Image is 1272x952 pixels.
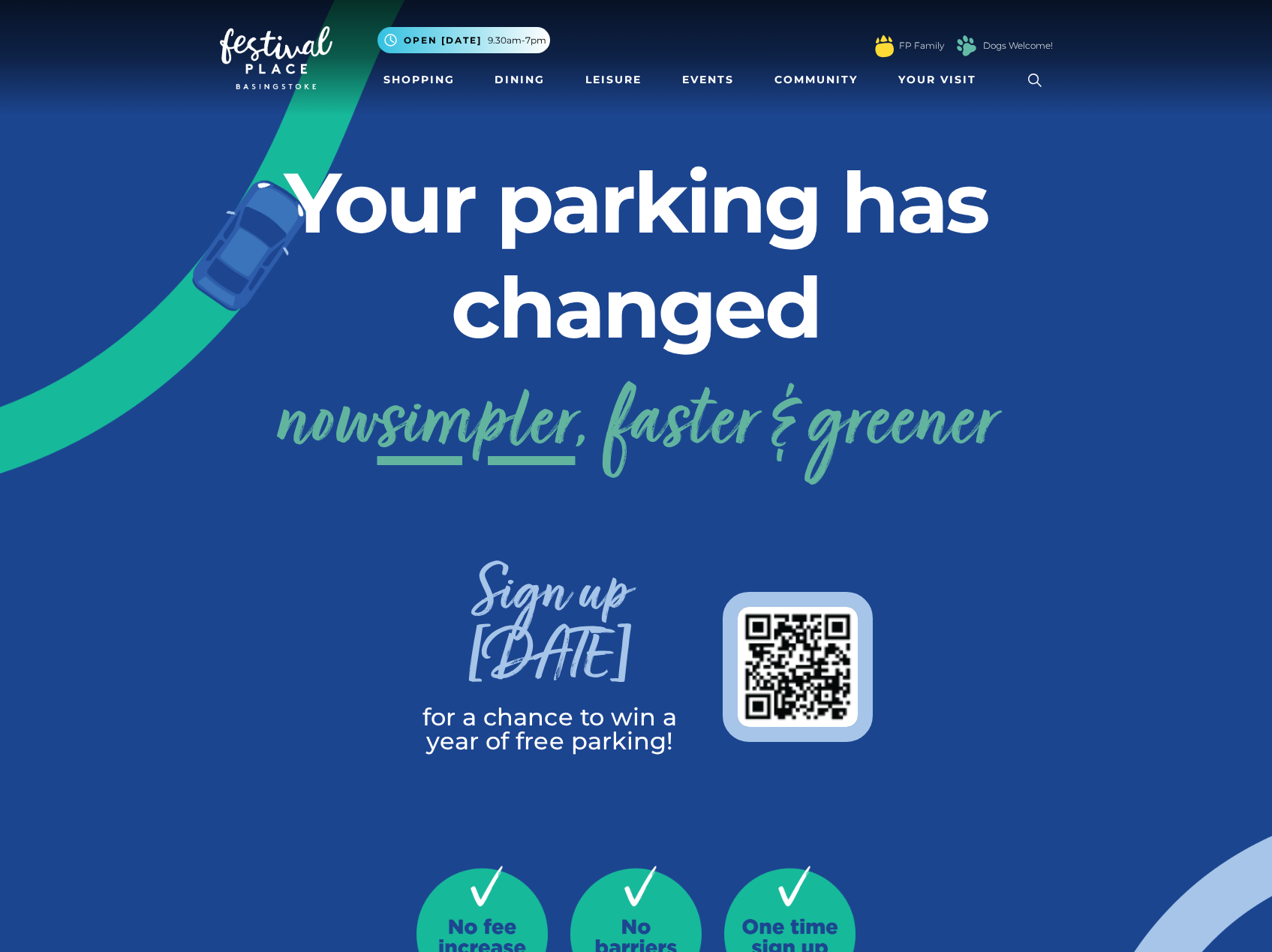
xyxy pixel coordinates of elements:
span: Your Visit [898,72,976,88]
span: 9.30am-7pm [488,34,546,47]
a: Events [676,66,740,94]
p: for a chance to win a year of free parking! [400,705,700,753]
h2: Your parking has changed [220,150,1053,360]
img: Festival Place Logo [220,26,332,89]
a: Dining [489,66,551,94]
a: Shopping [377,66,461,94]
a: Community [768,66,864,94]
a: Leisure [579,66,648,94]
a: FP Family [899,39,944,53]
button: Open [DATE] 9.30am-7pm [377,27,550,53]
a: Your Visit [892,66,990,94]
h3: Sign up [DATE] [400,565,700,705]
a: nowsimpler, faster & greener [276,365,997,485]
span: Open [DATE] [404,34,482,47]
span: simpler [377,365,576,485]
a: Dogs Welcome! [983,39,1053,53]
